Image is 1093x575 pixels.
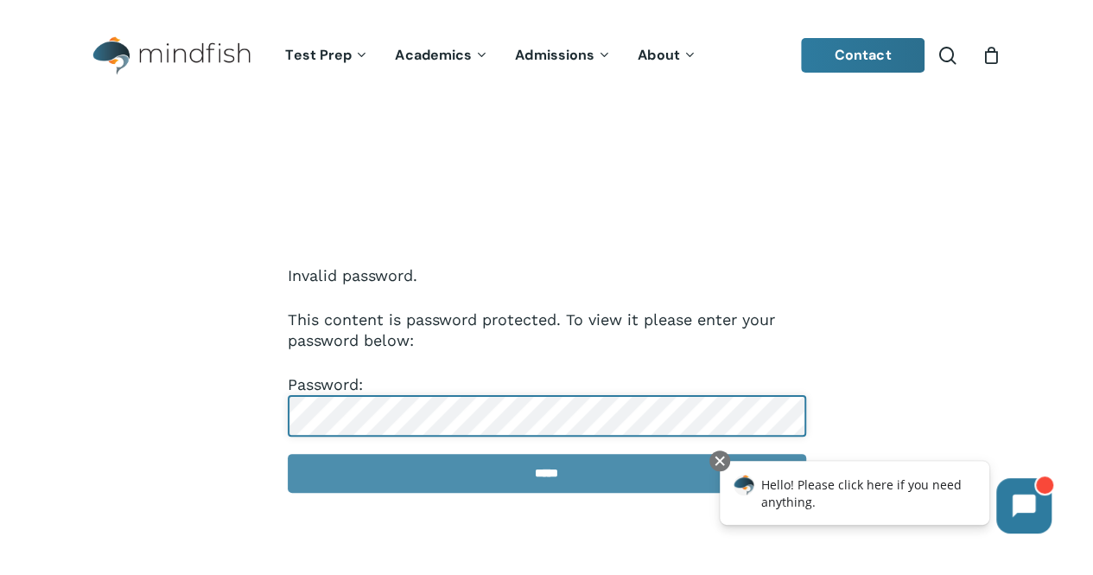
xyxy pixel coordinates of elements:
[835,46,892,64] span: Contact
[285,46,352,64] span: Test Prep
[69,23,1024,88] header: Main Menu
[625,48,710,63] a: About
[288,265,806,310] p: Invalid password.
[395,46,472,64] span: Academics
[288,375,806,424] label: Password:
[272,48,382,63] a: Test Prep
[288,395,806,437] input: Password:
[502,48,625,63] a: Admissions
[702,447,1069,551] iframe: Chatbot
[288,310,806,374] p: This content is password protected. To view it please enter your password below:
[982,46,1001,65] a: Cart
[515,46,594,64] span: Admissions
[801,38,925,73] a: Contact
[272,23,709,88] nav: Main Menu
[638,46,680,64] span: About
[382,48,502,63] a: Academics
